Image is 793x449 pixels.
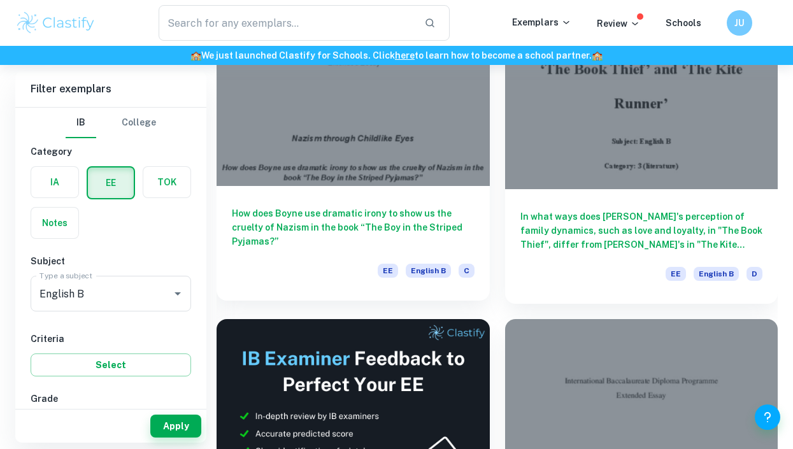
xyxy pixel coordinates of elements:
[755,404,780,430] button: Help and Feedback
[31,332,191,346] h6: Criteria
[39,270,92,281] label: Type a subject
[31,254,191,268] h6: Subject
[694,267,739,281] span: English B
[666,18,701,28] a: Schools
[378,264,398,278] span: EE
[232,206,475,248] h6: How does Boyne use dramatic irony to show us the cruelty of Nazism in the book “The Boy in the St...
[727,10,752,36] button: JU
[122,108,156,138] button: College
[395,50,415,61] a: here
[88,167,134,198] button: EE
[169,285,187,303] button: Open
[31,145,191,159] h6: Category
[15,10,96,36] img: Clastify logo
[66,108,96,138] button: IB
[150,415,201,438] button: Apply
[666,267,686,281] span: EE
[597,17,640,31] p: Review
[520,210,763,252] h6: In what ways does [PERSON_NAME]'s perception of family dynamics, such as love and loyalty, in "Th...
[66,108,156,138] div: Filter type choice
[3,48,790,62] h6: We just launched Clastify for Schools. Click to learn how to become a school partner.
[190,50,201,61] span: 🏫
[512,15,571,29] p: Exemplars
[159,5,414,41] input: Search for any exemplars...
[459,264,475,278] span: C
[31,167,78,197] button: IA
[31,353,191,376] button: Select
[31,208,78,238] button: Notes
[592,50,603,61] span: 🏫
[732,16,747,30] h6: JU
[15,71,206,107] h6: Filter exemplars
[31,392,191,406] h6: Grade
[747,267,762,281] span: D
[143,167,190,197] button: TOK
[406,264,451,278] span: English B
